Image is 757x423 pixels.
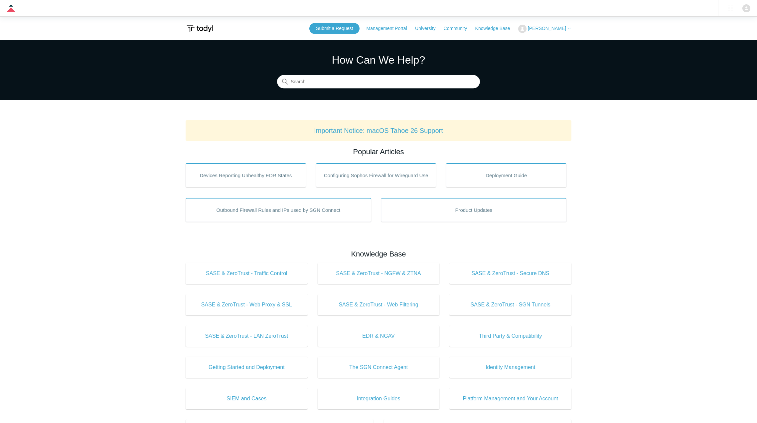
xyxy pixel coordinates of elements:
[449,263,571,284] a: SASE & ZeroTrust - Secure DNS
[459,301,561,309] span: SASE & ZeroTrust - SGN Tunnels
[277,52,480,68] h1: How Can We Help?
[328,269,430,277] span: SASE & ZeroTrust - NGFW & ZTNA
[328,363,430,371] span: The SGN Connect Agent
[186,325,308,347] a: SASE & ZeroTrust - LAN ZeroTrust
[309,23,360,34] a: Submit a Request
[528,26,566,31] span: [PERSON_NAME]
[367,25,414,32] a: Management Portal
[459,269,561,277] span: SASE & ZeroTrust - Secure DNS
[415,25,442,32] a: University
[518,25,571,33] button: [PERSON_NAME]
[277,75,480,89] input: Search
[318,263,440,284] a: SASE & ZeroTrust - NGFW & ZTNA
[186,146,571,157] h2: Popular Articles
[186,357,308,378] a: Getting Started and Deployment
[328,395,430,403] span: Integration Guides
[449,294,571,315] a: SASE & ZeroTrust - SGN Tunnels
[449,357,571,378] a: Identity Management
[449,388,571,409] a: Platform Management and Your Account
[186,198,371,222] a: Outbound Firewall Rules and IPs used by SGN Connect
[459,395,561,403] span: Platform Management and Your Account
[196,269,298,277] span: SASE & ZeroTrust - Traffic Control
[186,248,571,259] h2: Knowledge Base
[449,325,571,347] a: Third Party & Compatibility
[446,163,566,187] a: Deployment Guide
[186,294,308,315] a: SASE & ZeroTrust - Web Proxy & SSL
[196,301,298,309] span: SASE & ZeroTrust - Web Proxy & SSL
[196,363,298,371] span: Getting Started and Deployment
[314,127,443,134] a: Important Notice: macOS Tahoe 26 Support
[186,23,214,35] img: Todyl Support Center Help Center home page
[328,332,430,340] span: EDR & NGAV
[318,325,440,347] a: EDR & NGAV
[318,357,440,378] a: The SGN Connect Agent
[742,4,750,12] img: user avatar
[459,363,561,371] span: Identity Management
[186,388,308,409] a: SIEM and Cases
[444,25,474,32] a: Community
[316,163,436,187] a: Configuring Sophos Firewall for Wireguard Use
[318,294,440,315] a: SASE & ZeroTrust - Web Filtering
[459,332,561,340] span: Third Party & Compatibility
[196,332,298,340] span: SASE & ZeroTrust - LAN ZeroTrust
[328,301,430,309] span: SASE & ZeroTrust - Web Filtering
[196,395,298,403] span: SIEM and Cases
[186,163,306,187] a: Devices Reporting Unhealthy EDR States
[381,198,567,222] a: Product Updates
[475,25,517,32] a: Knowledge Base
[318,388,440,409] a: Integration Guides
[186,263,308,284] a: SASE & ZeroTrust - Traffic Control
[742,4,750,12] zd-hc-trigger: Click your profile icon to open the profile menu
